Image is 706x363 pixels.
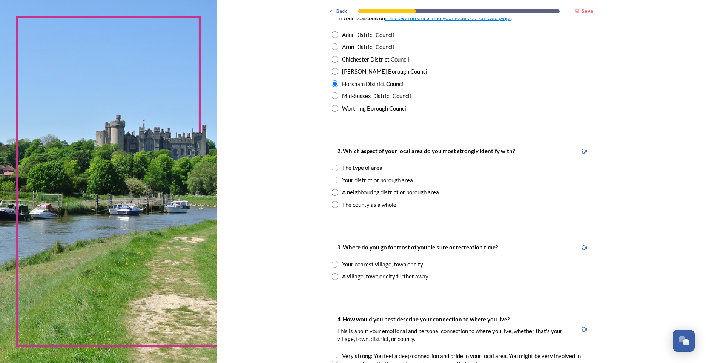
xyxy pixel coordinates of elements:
[337,316,510,323] strong: 4. How would you best describe your connection to where you live?
[342,272,428,281] div: A village, town or city further away
[337,327,572,343] p: This is about your emotional and personal connection to where you live, whether that's your villa...
[342,55,409,64] div: Chichester District Council
[336,8,347,15] span: Back
[342,67,429,76] div: [PERSON_NAME] Borough Council
[673,330,695,352] button: Open Chat
[342,104,408,113] div: Worthing Borough Council
[342,43,394,51] div: Arun District Council
[342,188,439,197] div: A neighbouring district or borough area
[342,200,396,209] div: The county as a whole
[342,80,405,88] div: Horsham District Council
[342,31,394,39] div: Adur District Council
[342,92,411,100] div: Mid-Sussex District Council
[582,8,593,14] strong: Save
[342,260,423,269] div: Your nearest village, town or city
[337,148,515,154] strong: 2. Which aspect of your local area do you most strongly identify with?
[337,244,498,251] strong: 3. Where do you go for most of your leisure or recreation time?
[342,176,413,185] div: Your district or borough area
[342,163,382,172] div: The type of area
